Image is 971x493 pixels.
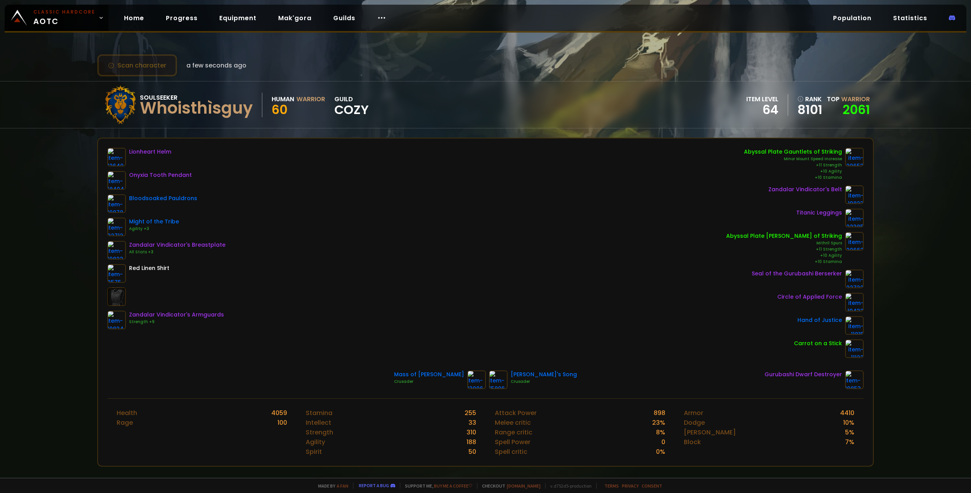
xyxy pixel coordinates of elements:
[845,437,854,447] div: 7 %
[434,483,472,489] a: Buy me a coffee
[656,427,665,437] div: 8 %
[477,483,541,489] span: Checkout
[845,293,864,311] img: item-19432
[129,264,169,272] div: Red Linen Shirt
[622,483,639,489] a: Privacy
[845,148,864,166] img: item-20653
[777,293,842,301] div: Circle of Applied Force
[359,483,389,488] a: Report a bug
[327,10,362,26] a: Guilds
[845,427,854,437] div: 5 %
[495,437,530,447] div: Spell Power
[129,226,179,232] div: Agility +3
[764,370,842,379] div: Gurubashi Dwarf Destroyer
[845,270,864,288] img: item-22722
[272,94,294,104] div: Human
[796,209,842,217] div: Titanic Leggings
[845,209,864,227] img: item-22385
[277,418,287,427] div: 100
[271,408,287,418] div: 4059
[33,9,95,16] small: Classic Hardcore
[337,483,348,489] a: a fan
[129,171,192,179] div: Onyxia Tooth Pendant
[129,249,226,255] div: All Stats +3
[545,483,592,489] span: v. d752d5 - production
[489,370,508,389] img: item-15806
[652,418,665,427] div: 23 %
[465,408,476,418] div: 255
[467,427,476,437] div: 310
[129,148,171,156] div: Lionheart Helm
[726,232,842,240] div: Abyssal Plate [PERSON_NAME] of Striking
[744,175,842,181] div: +10 Stamina
[334,94,369,116] div: guild
[306,408,332,418] div: Stamina
[140,102,253,114] div: Whoisthìsguy
[726,253,842,259] div: +10 Agility
[117,408,137,418] div: Health
[684,418,705,427] div: Dodge
[684,408,703,418] div: Armor
[495,427,532,437] div: Range critic
[684,437,701,447] div: Block
[394,370,464,379] div: Mass of [PERSON_NAME]
[746,94,778,104] div: item level
[107,311,126,329] img: item-19824
[107,171,126,190] img: item-18404
[306,437,325,447] div: Agility
[845,339,864,358] img: item-11122
[642,483,662,489] a: Consent
[887,10,933,26] a: Statistics
[107,218,126,236] img: item-22712
[186,61,246,70] span: a few seconds ago
[684,427,736,437] div: [PERSON_NAME]
[272,101,288,118] span: 60
[843,101,870,118] a: 2061
[313,483,348,489] span: Made by
[841,95,870,104] span: Warrior
[160,10,204,26] a: Progress
[468,447,476,457] div: 50
[744,162,842,168] div: +11 Strength
[507,483,541,489] a: [DOMAIN_NAME]
[107,264,126,283] img: item-2575
[827,94,870,104] div: Top
[107,148,126,166] img: item-12640
[744,168,842,175] div: +10 Agility
[752,270,842,278] div: Seal of the Gurubashi Berserker
[797,316,842,324] div: Hand of Justice
[129,311,224,319] div: Zandalar Vindicator's Armguards
[129,218,179,226] div: Might of the Tribe
[394,379,464,385] div: Crusader
[746,104,778,116] div: 64
[827,10,878,26] a: Population
[744,156,842,162] div: Minor Mount Speed Increase
[845,232,864,251] img: item-20662
[661,437,665,447] div: 0
[797,94,822,104] div: rank
[97,54,177,76] button: Scan character
[33,9,95,27] span: AOTC
[296,94,325,104] div: Warrior
[843,418,854,427] div: 10 %
[140,93,253,102] div: Soulseeker
[129,241,226,249] div: Zandalar Vindicator's Breastplate
[213,10,263,26] a: Equipment
[726,240,842,246] div: Mithril Spurs
[495,418,531,427] div: Melee critic
[400,483,472,489] span: Support me,
[107,241,126,259] img: item-19822
[306,418,331,427] div: Intellect
[726,259,842,265] div: +10 Stamina
[845,316,864,335] img: item-11815
[468,418,476,427] div: 33
[129,194,197,202] div: Bloodsoaked Pauldrons
[845,370,864,389] img: item-19853
[5,5,108,31] a: Classic HardcoreAOTC
[107,194,126,213] img: item-19878
[511,370,577,379] div: [PERSON_NAME]'s Song
[654,408,665,418] div: 898
[656,447,665,457] div: 0 %
[306,427,333,437] div: Strength
[467,370,486,389] img: item-13006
